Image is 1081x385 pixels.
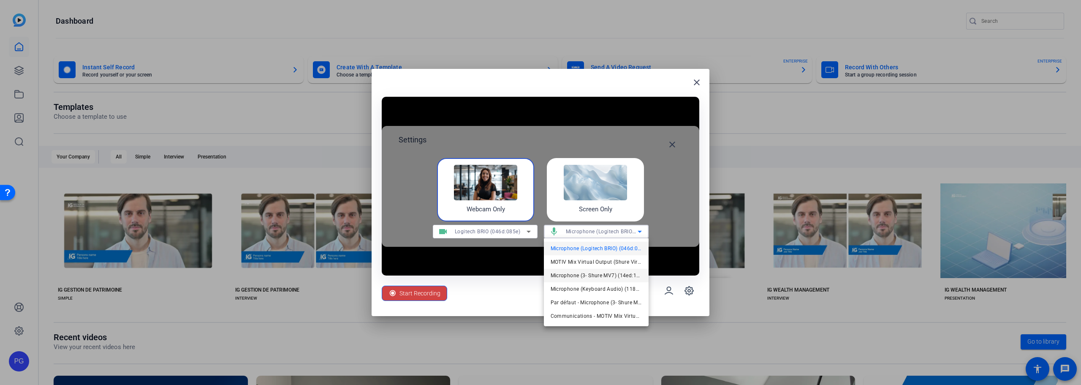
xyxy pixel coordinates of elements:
span: Microphone (Logitech BRIO) (046d:085e) [551,243,642,254]
span: Par défaut - Microphone (3- Shure MV7) (14ed:1012) [551,298,642,308]
span: Microphone (3- Shure MV7) (14ed:1012) [551,270,642,281]
span: Microphone (Keyboard Audio) (1188:a301) [551,284,642,294]
span: MOTIV Mix Virtual Output (Shure Virtual Audio) [551,257,642,267]
span: Communications - MOTIV Mix Virtual Output (Shure Virtual Audio) [551,311,642,321]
